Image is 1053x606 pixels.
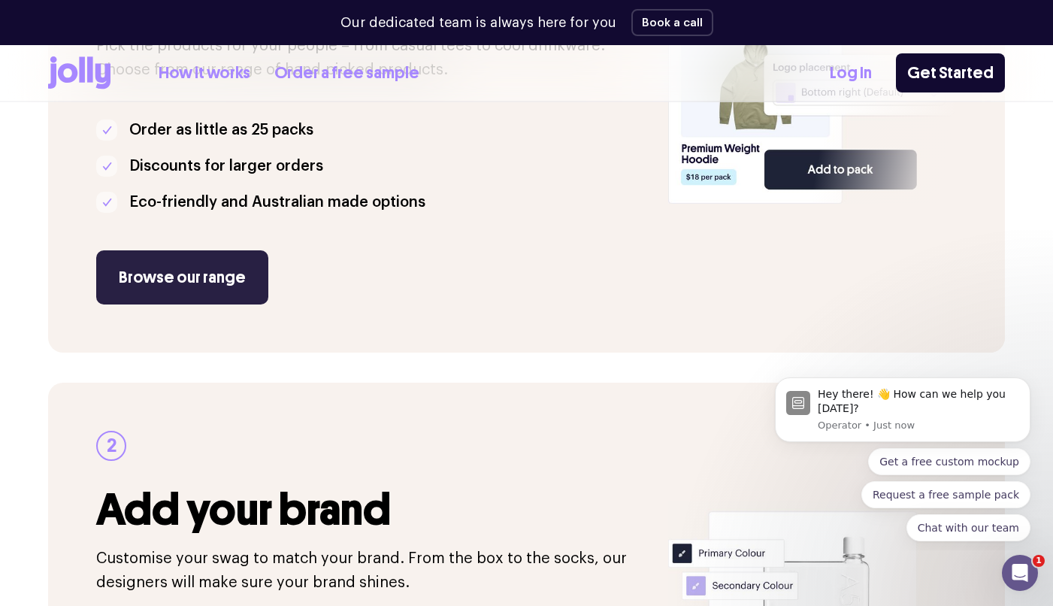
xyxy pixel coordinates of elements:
h3: Add your brand [96,485,650,535]
p: Eco-friendly and Australian made options [129,190,425,214]
iframe: Intercom live chat [1002,555,1038,591]
p: Customise your swag to match your brand. From the box to the socks, our designers will make sure ... [96,547,650,595]
a: Get Started [896,53,1005,92]
iframe: Intercom notifications message [752,364,1053,550]
a: Order a free sample [274,61,419,86]
div: 2 [96,431,126,461]
span: 1 [1033,555,1045,567]
button: Book a call [631,9,713,36]
a: Log In [830,61,872,86]
p: Our dedicated team is always here for you [340,13,616,33]
p: Order as little as 25 packs [129,118,313,142]
a: Browse our range [96,250,268,305]
p: Discounts for larger orders [129,154,323,178]
a: How it works [159,61,250,86]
